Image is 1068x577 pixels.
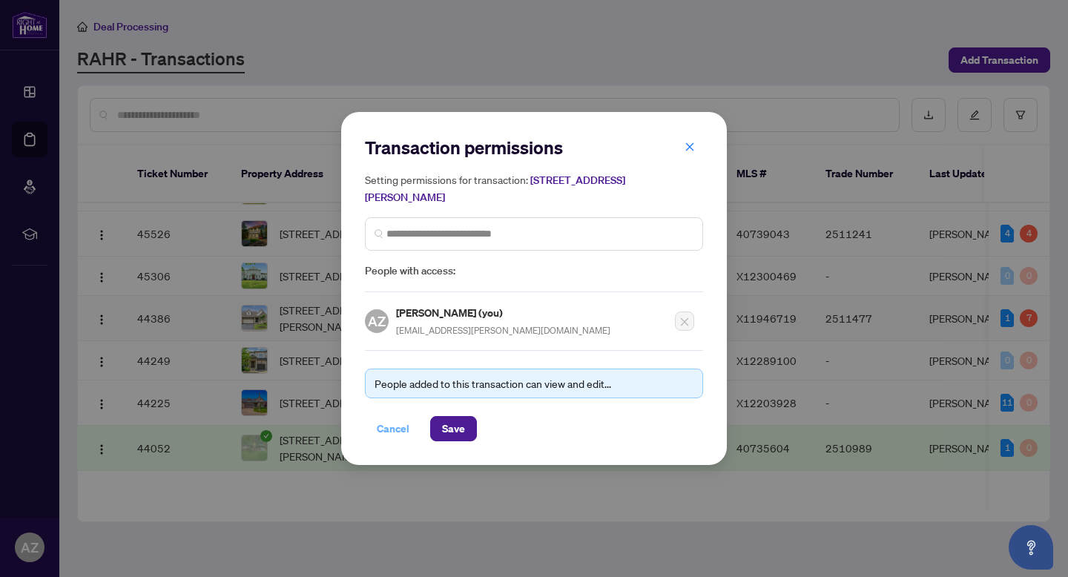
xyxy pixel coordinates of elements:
span: [EMAIL_ADDRESS][PERSON_NAME][DOMAIN_NAME] [396,325,610,336]
div: People added to this transaction can view and edit... [375,375,693,392]
img: search_icon [375,229,383,238]
span: Save [442,417,465,441]
h2: Transaction permissions [365,136,703,159]
span: AZ [368,311,386,332]
span: close [685,142,695,152]
button: Save [430,416,477,441]
span: Cancel [377,417,409,441]
h5: Setting permissions for transaction: [365,171,703,205]
h5: [PERSON_NAME] (you) [396,304,610,321]
button: Open asap [1009,525,1053,570]
button: Cancel [365,416,421,441]
span: [STREET_ADDRESS][PERSON_NAME] [365,174,625,204]
span: People with access: [365,263,703,280]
